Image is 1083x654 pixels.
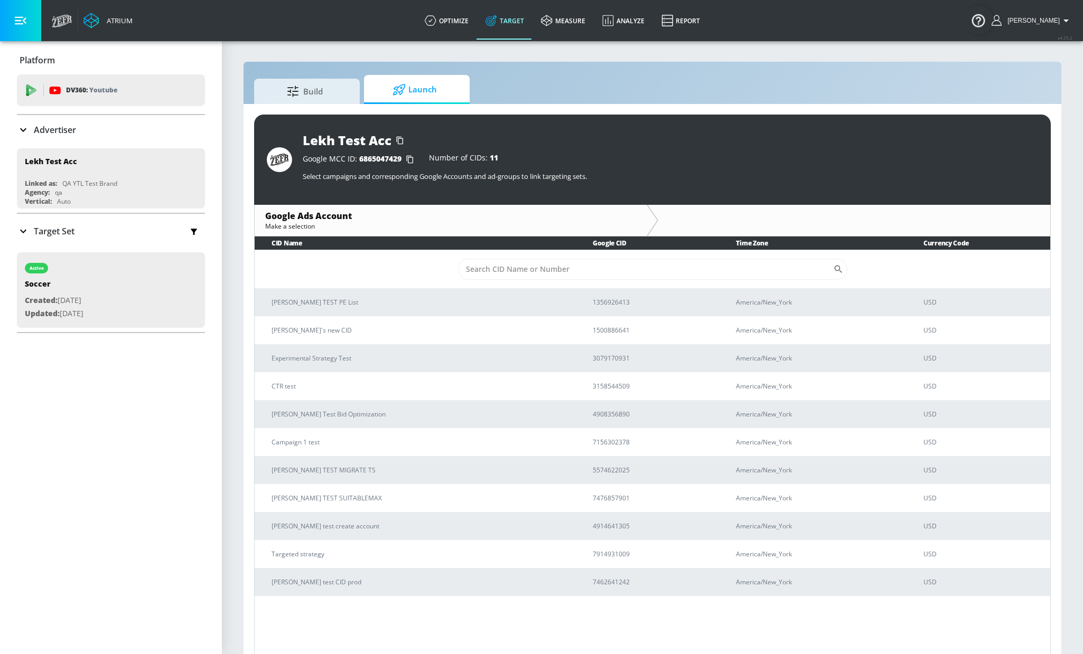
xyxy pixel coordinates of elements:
p: America/New_York [736,409,898,420]
p: USD [923,492,1042,504]
div: active [30,266,44,271]
p: Targeted strategy [272,548,567,560]
p: America/New_York [736,548,898,560]
input: Search CID Name or Number [458,259,833,280]
p: [PERSON_NAME] Test Bid Optimization [272,409,567,420]
div: Search CID Name or Number [458,259,847,280]
p: 5574622025 [593,465,711,476]
div: activeSoccerCreated:[DATE]Updated:[DATE] [17,252,205,328]
div: Google MCC ID: [303,154,418,165]
p: USD [923,437,1042,448]
button: Open Resource Center [964,5,993,35]
p: Experimental Strategy Test [272,353,567,364]
span: Build [265,79,345,104]
span: Created: [25,295,58,305]
p: 7914931009 [593,548,711,560]
p: Select campaigns and corresponding Google Accounts and ad-groups to link targeting sets. [303,172,1038,181]
p: 4908356890 [593,409,711,420]
div: Number of CIDs: [429,154,498,165]
div: Advertiser [17,115,205,145]
div: qa [55,188,62,197]
a: Report [653,2,708,40]
p: Youtube [89,84,117,96]
div: Google Ads AccountMake a selection [255,205,647,236]
p: [PERSON_NAME] TEST SUITABLEMAX [272,492,567,504]
p: USD [923,381,1042,392]
p: DV360: [66,84,117,96]
p: 7156302378 [593,437,711,448]
p: [PERSON_NAME] test CID prod [272,576,567,587]
p: America/New_York [736,576,898,587]
p: USD [923,353,1042,364]
p: CTR test [272,381,567,392]
th: Currency Code [907,236,1050,250]
p: [PERSON_NAME] TEST MIGRATE TS [272,465,567,476]
div: Make a selection [265,222,636,231]
th: Time Zone [719,236,907,250]
span: 6865047429 [359,154,402,164]
p: USD [923,576,1042,587]
th: CID Name [255,236,576,250]
p: 3158544509 [593,381,711,392]
div: Lekh Test AccLinked as:QA YTL Test BrandAgency:qaVertical:Auto [17,148,205,208]
p: 3079170931 [593,353,711,364]
p: USD [923,465,1042,476]
p: USD [923,409,1042,420]
div: Soccer [25,279,83,294]
a: measure [533,2,594,40]
p: America/New_York [736,353,898,364]
p: 4914641305 [593,520,711,532]
button: [PERSON_NAME] [992,14,1072,27]
p: [DATE] [25,307,83,320]
p: America/New_York [736,437,898,448]
p: 7462641242 [593,576,711,587]
p: America/New_York [736,325,898,336]
p: [PERSON_NAME]'s new CID [272,325,567,336]
a: Atrium [83,13,133,29]
p: USD [923,548,1042,560]
p: Campaign 1 test [272,437,567,448]
div: Linked as: [25,179,57,188]
p: USD [923,297,1042,308]
p: [PERSON_NAME] test create account [272,520,567,532]
p: 7476857901 [593,492,711,504]
p: [PERSON_NAME] TEST PE List [272,297,567,308]
span: 11 [490,153,498,163]
span: Launch [375,77,455,102]
div: Google Ads Account [265,210,636,222]
p: Target Set [34,225,74,237]
p: America/New_York [736,492,898,504]
p: America/New_York [736,465,898,476]
span: login as: lekhraj.bhadava@zefr.com [1003,17,1060,24]
p: USD [923,520,1042,532]
p: 1500886641 [593,325,711,336]
div: Lekh Test Acc [25,156,77,166]
p: [DATE] [25,294,83,307]
p: USD [923,325,1042,336]
div: Target Set [17,214,205,249]
a: Analyze [594,2,653,40]
a: Target [477,2,533,40]
div: Platform [17,45,205,75]
div: QA YTL Test Brand [62,179,117,188]
div: Atrium [102,16,133,25]
p: America/New_York [736,520,898,532]
a: optimize [416,2,477,40]
p: America/New_York [736,297,898,308]
p: America/New_York [736,381,898,392]
p: 1356926413 [593,297,711,308]
span: Updated: [25,308,60,318]
div: Auto [57,197,71,206]
p: Platform [20,54,55,66]
div: Agency: [25,188,50,197]
th: Google CID [576,236,720,250]
span: v 4.25.2 [1058,35,1072,41]
div: Vertical: [25,197,52,206]
div: Lekh Test Acc [303,131,391,149]
div: DV360: Youtube [17,74,205,106]
p: Advertiser [34,124,76,136]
